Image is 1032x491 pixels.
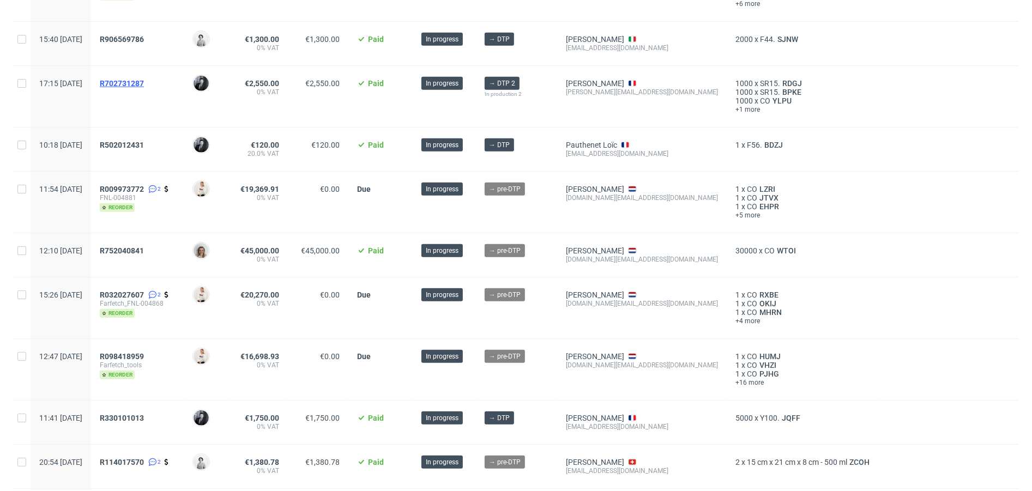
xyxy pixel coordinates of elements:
span: YLPU [770,96,794,105]
span: €1,380.78 [305,458,340,466]
span: €2,550.00 [245,79,279,88]
span: €16,698.93 [240,352,279,361]
img: Philippe Dubuy [194,410,209,426]
span: 1 [735,369,740,378]
span: Paid [368,79,384,88]
img: Dudek Mariola [194,454,209,470]
span: RXBE [757,290,781,299]
a: MHRN [757,308,784,317]
span: In progress [426,34,458,44]
span: 2 [735,458,740,466]
span: R009973772 [100,185,144,193]
span: 0% VAT [236,88,279,96]
div: [DOMAIN_NAME][EMAIL_ADDRESS][DOMAIN_NAME] [566,361,718,369]
span: VHZI [757,361,778,369]
div: x [735,458,872,466]
span: +4 more [735,317,872,325]
span: R502012431 [100,141,144,149]
span: €2,550.00 [305,79,340,88]
span: reorder [100,203,135,212]
a: R702731287 [100,79,146,88]
a: [PERSON_NAME] [566,414,624,422]
span: ZCOH [847,458,872,466]
span: reorder [100,309,135,318]
span: CO [747,202,757,211]
a: SJNW [775,35,800,44]
span: → pre-DTP [489,457,521,467]
div: x [735,185,872,193]
span: 11:54 [DATE] [39,185,82,193]
div: x [735,414,872,422]
a: [PERSON_NAME] [566,35,624,44]
span: F56. [747,141,762,149]
img: Mari Fok [194,287,209,302]
span: WTOI [775,246,798,255]
span: F44. [760,35,775,44]
span: 12:10 [DATE] [39,246,82,255]
span: 2 [158,185,161,193]
div: x [735,352,872,361]
span: reorder [100,371,135,379]
span: Paid [368,141,384,149]
span: €19,369.91 [240,185,279,193]
div: x [735,369,872,378]
div: x [735,193,872,202]
div: x [735,290,872,299]
span: → DTP [489,140,510,150]
span: → DTP [489,413,510,423]
a: R330101013 [100,414,146,422]
a: BDZJ [762,141,785,149]
span: In progress [426,351,458,361]
a: 2 [146,458,161,466]
span: EHPR [757,202,781,211]
span: 1000 [735,96,753,105]
a: +5 more [735,211,872,220]
span: CO [747,193,757,202]
span: 1 [735,308,740,317]
span: Due [357,290,371,299]
span: 1 [735,290,740,299]
span: 2 [158,458,161,466]
span: €1,380.78 [245,458,279,466]
a: JTVX [757,193,781,202]
div: [PERSON_NAME][EMAIL_ADDRESS][DOMAIN_NAME] [566,88,718,96]
span: In progress [426,290,458,300]
span: 2 [158,290,161,299]
span: 0% VAT [236,193,279,202]
img: Dudek Mariola [194,32,209,47]
div: [EMAIL_ADDRESS][DOMAIN_NAME] [566,44,718,52]
span: In progress [426,184,458,194]
a: PJHG [757,369,781,378]
span: Paid [368,414,384,422]
a: 2 [146,185,161,193]
span: → pre-DTP [489,290,521,300]
span: CO [747,361,757,369]
div: x [735,202,872,211]
span: €20,270.00 [240,290,279,299]
span: In progress [426,140,458,150]
div: [DOMAIN_NAME][EMAIL_ADDRESS][DOMAIN_NAME] [566,299,718,308]
img: Monika Poźniak [194,243,209,258]
div: x [735,35,872,44]
span: €1,300.00 [305,35,340,44]
span: 12:47 [DATE] [39,352,82,361]
span: 15:26 [DATE] [39,290,82,299]
a: [PERSON_NAME] [566,185,624,193]
a: R502012431 [100,141,146,149]
span: 20:54 [DATE] [39,458,82,466]
a: OKIJ [757,299,778,308]
span: €120.00 [251,141,279,149]
span: CO [764,246,775,255]
span: €45,000.00 [301,246,340,255]
span: R330101013 [100,414,144,422]
span: 1000 [735,79,753,88]
div: [DOMAIN_NAME][EMAIL_ADDRESS][DOMAIN_NAME] [566,255,718,264]
a: R906569786 [100,35,146,44]
a: R098418959 [100,352,146,361]
span: FNL-004881 [100,193,175,202]
span: → pre-DTP [489,246,521,256]
span: R906569786 [100,35,144,44]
